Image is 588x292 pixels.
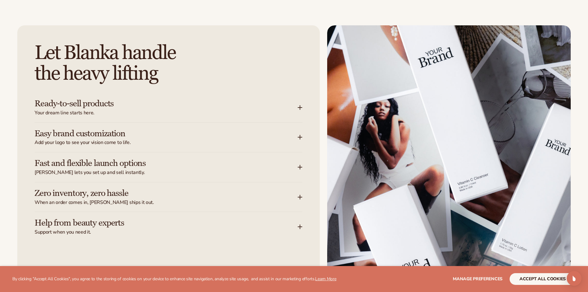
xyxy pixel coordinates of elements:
[567,271,582,286] div: Open Intercom Messenger
[35,110,298,116] span: Your dream line starts here.
[35,229,298,235] span: Support when you need it.
[35,139,298,146] span: Add your logo to see your vision come to life.
[35,218,279,228] h3: Help from beauty experts
[453,276,503,282] span: Manage preferences
[35,169,298,176] span: [PERSON_NAME] lets you set up and sell instantly.
[510,273,576,285] button: accept all cookies
[315,276,336,282] a: Learn More
[35,43,302,84] h2: Let Blanka handle the heavy lifting
[12,277,336,282] p: By clicking "Accept All Cookies", you agree to the storing of cookies on your device to enhance s...
[35,159,279,168] h3: Fast and flexible launch options
[35,99,279,108] h3: Ready-to-sell products
[453,273,503,285] button: Manage preferences
[35,199,298,206] span: When an order comes in, [PERSON_NAME] ships it out.
[35,188,279,198] h3: Zero inventory, zero hassle
[35,129,279,138] h3: Easy brand customization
